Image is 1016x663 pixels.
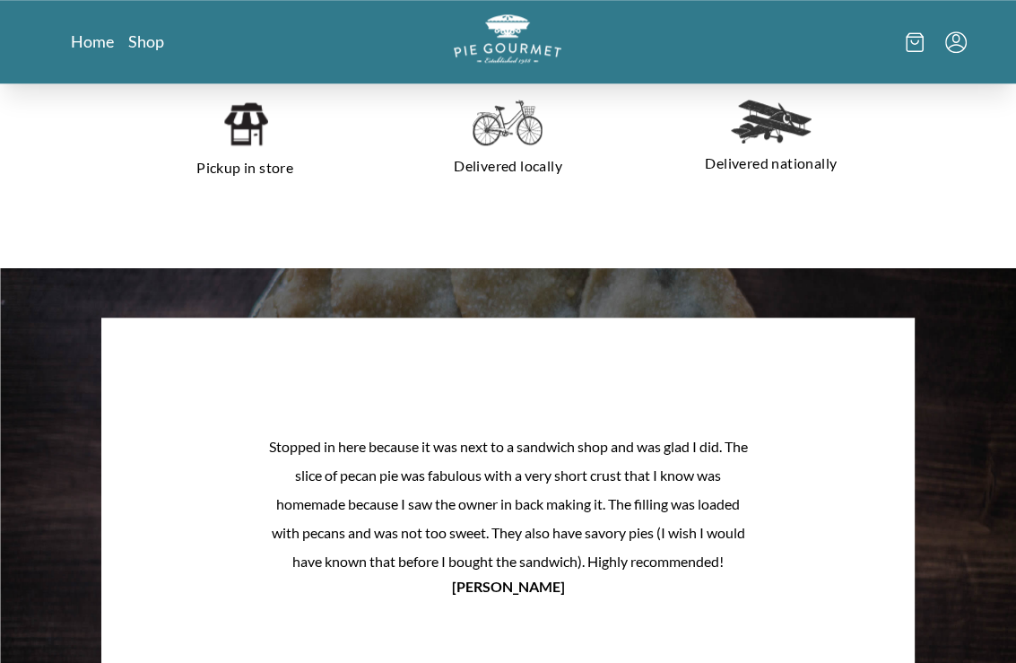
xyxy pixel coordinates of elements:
[398,152,618,180] p: Delivered locally
[661,149,881,178] p: Delivered nationally
[473,100,543,146] img: delivered locally
[265,432,752,576] p: Stopped in here because it was next to a sandwich shop and was glad I did. The slice of pecan pie...
[945,31,967,53] button: Menu
[101,576,914,598] p: [PERSON_NAME]
[454,14,561,64] img: logo
[128,31,164,52] a: Shop
[731,100,812,144] img: delivered nationally
[454,14,561,69] a: Logo
[222,100,268,148] img: pickup in store
[135,153,355,182] p: Pickup in store
[71,31,114,52] a: Home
